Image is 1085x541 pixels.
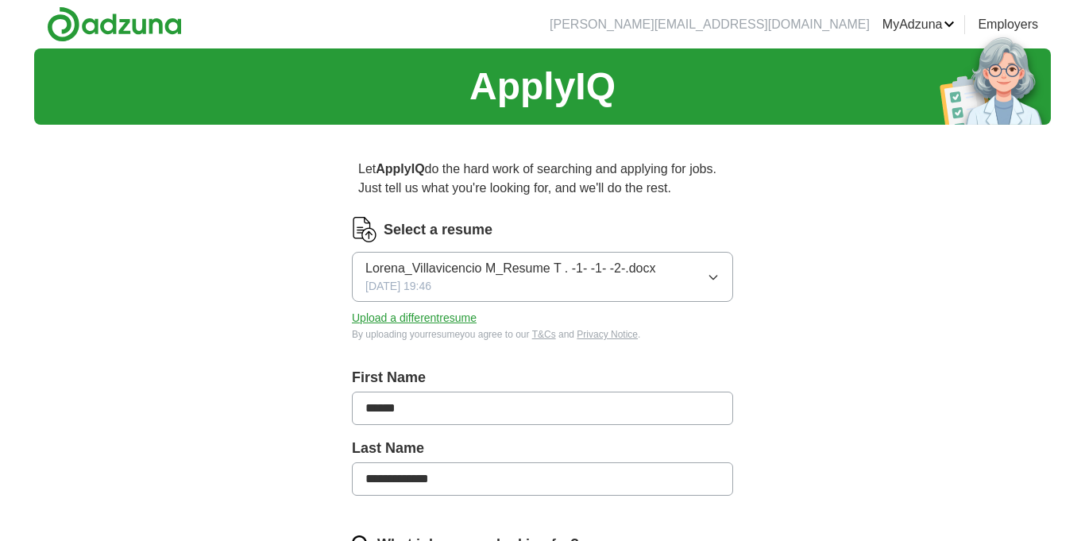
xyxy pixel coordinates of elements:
[376,162,424,176] strong: ApplyIQ
[365,259,656,278] span: Lorena_Villavicencio M_Resume T . -1- -1- -2-.docx
[365,278,431,295] span: [DATE] 19:46
[550,15,870,34] li: [PERSON_NAME][EMAIL_ADDRESS][DOMAIN_NAME]
[978,15,1038,34] a: Employers
[352,153,733,204] p: Let do the hard work of searching and applying for jobs. Just tell us what you're looking for, an...
[47,6,182,42] img: Adzuna logo
[532,329,556,340] a: T&Cs
[469,58,616,115] h1: ApplyIQ
[352,252,733,302] button: Lorena_Villavicencio M_Resume T . -1- -1- -2-.docx[DATE] 19:46
[882,15,956,34] a: MyAdzuna
[352,217,377,242] img: CV Icon
[352,438,733,459] label: Last Name
[352,310,477,327] button: Upload a differentresume
[577,329,638,340] a: Privacy Notice
[352,327,733,342] div: By uploading your resume you agree to our and .
[352,367,733,388] label: First Name
[384,219,492,241] label: Select a resume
